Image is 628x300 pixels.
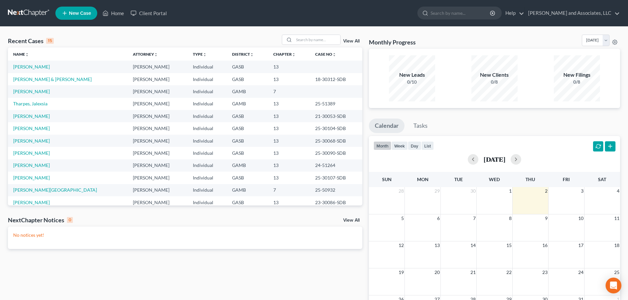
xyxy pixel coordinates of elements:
[128,135,188,147] td: [PERSON_NAME]
[268,85,310,97] td: 7
[616,187,620,195] span: 4
[188,73,227,85] td: Individual
[227,85,268,97] td: GAMB
[408,141,421,150] button: day
[13,187,97,193] a: [PERSON_NAME][GEOGRAPHIC_DATA]
[8,37,54,45] div: Recent Cases
[613,268,620,276] span: 25
[67,217,73,223] div: 0
[268,196,310,208] td: 13
[227,73,268,85] td: GASB
[128,73,188,85] td: [PERSON_NAME]
[273,52,296,57] a: Chapterunfold_more
[25,53,29,57] i: unfold_more
[310,159,362,172] td: 24-51264
[525,7,620,19] a: [PERSON_NAME] and Associates, LLC
[315,52,336,57] a: Case Nounfold_more
[188,85,227,97] td: Individual
[294,35,340,44] input: Search by name...
[391,141,408,150] button: week
[578,268,584,276] span: 24
[188,98,227,110] td: Individual
[502,7,524,19] a: Help
[13,113,50,119] a: [PERSON_NAME]
[454,177,463,182] span: Tue
[310,147,362,159] td: 25-30090-SDB
[398,268,404,276] span: 19
[613,214,620,222] span: 11
[133,52,158,57] a: Attorneyunfold_more
[554,71,600,79] div: New Filings
[310,184,362,196] td: 25-50932
[310,110,362,122] td: 21-30053-SDB
[563,177,570,182] span: Fri
[188,135,227,147] td: Individual
[13,150,50,156] a: [PERSON_NAME]
[472,214,476,222] span: 7
[127,7,170,19] a: Client Portal
[99,7,127,19] a: Home
[407,119,434,133] a: Tasks
[13,52,29,57] a: Nameunfold_more
[268,147,310,159] td: 13
[310,73,362,85] td: 18-30312-SDB
[268,172,310,184] td: 13
[389,71,435,79] div: New Leads
[598,177,606,182] span: Sat
[470,187,476,195] span: 30
[128,147,188,159] td: [PERSON_NAME]
[8,216,73,224] div: NextChapter Notices
[227,184,268,196] td: GAMB
[227,196,268,208] td: GASB
[544,187,548,195] span: 2
[332,53,336,57] i: unfold_more
[489,177,500,182] span: Wed
[369,38,416,46] h3: Monthly Progress
[310,98,362,110] td: 25-51389
[128,184,188,196] td: [PERSON_NAME]
[13,232,357,238] p: No notices yet!
[506,268,512,276] span: 22
[188,172,227,184] td: Individual
[188,159,227,172] td: Individual
[268,110,310,122] td: 13
[13,76,92,82] a: [PERSON_NAME] & [PERSON_NAME]
[203,53,207,57] i: unfold_more
[525,177,535,182] span: Thu
[421,141,434,150] button: list
[128,172,188,184] td: [PERSON_NAME]
[227,172,268,184] td: GASB
[268,61,310,73] td: 13
[128,122,188,134] td: [PERSON_NAME]
[580,187,584,195] span: 3
[13,64,50,69] a: [PERSON_NAME]
[13,89,50,94] a: [PERSON_NAME]
[128,196,188,208] td: [PERSON_NAME]
[188,122,227,134] td: Individual
[128,61,188,73] td: [PERSON_NAME]
[128,85,188,97] td: [PERSON_NAME]
[506,241,512,249] span: 15
[232,52,254,57] a: Districtunfold_more
[227,135,268,147] td: GASB
[128,98,188,110] td: [PERSON_NAME]
[401,214,404,222] span: 5
[606,278,621,293] div: Open Intercom Messenger
[310,135,362,147] td: 25-30068-SDB
[227,159,268,172] td: GAMB
[343,39,360,43] a: View All
[554,79,600,85] div: 0/8
[227,98,268,110] td: GAMB
[310,122,362,134] td: 25-30104-SDB
[389,79,435,85] div: 0/10
[434,187,440,195] span: 29
[13,175,50,180] a: [PERSON_NAME]
[13,138,50,144] a: [PERSON_NAME]
[382,177,392,182] span: Sun
[398,187,404,195] span: 28
[471,71,518,79] div: New Clients
[398,241,404,249] span: 12
[369,119,404,133] a: Calendar
[374,141,391,150] button: month
[434,268,440,276] span: 20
